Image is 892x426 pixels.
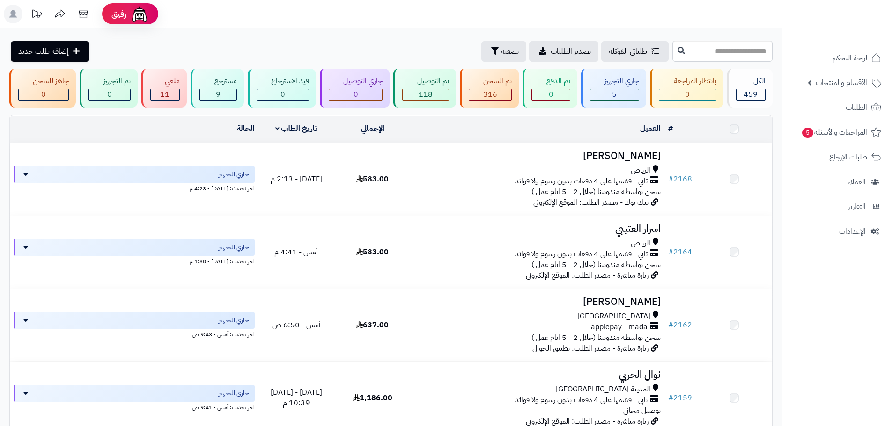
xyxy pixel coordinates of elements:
[130,5,149,23] img: ai-face.png
[631,165,650,176] span: الرياض
[590,76,639,87] div: جاري التجهيز
[515,249,648,260] span: تابي - قسّمها على 4 دفعات بدون رسوم ولا فوائد
[846,101,867,114] span: الطلبات
[107,89,112,100] span: 0
[788,195,886,218] a: التقارير
[151,89,179,100] div: 11
[590,89,639,100] div: 5
[356,246,389,258] span: 583.00
[318,69,391,108] a: جاري التوصيل 0
[140,69,189,108] a: ملغي 11
[150,76,180,87] div: ملغي
[329,89,382,100] div: 0
[668,319,692,331] a: #2162
[788,96,886,119] a: الطلبات
[788,220,886,243] a: الإعدادات
[744,89,758,100] span: 459
[515,395,648,405] span: تابي - قسّمها على 4 دفعات بدون رسوم ولا فوائد
[659,89,715,100] div: 0
[88,76,130,87] div: تم التجهيز
[18,46,69,57] span: إضافة طلب جديد
[829,151,867,164] span: طلبات الإرجاع
[640,123,661,134] a: العميل
[14,256,255,266] div: اخر تحديث: [DATE] - 1:30 م
[111,8,126,20] span: رفيق
[271,173,322,185] span: [DATE] - 2:13 م
[668,123,673,134] a: #
[402,76,449,87] div: تم التوصيل
[257,89,309,100] div: 0
[353,392,392,404] span: 1,186.00
[272,319,321,331] span: أمس - 6:50 ص
[246,69,318,108] a: قيد الاسترجاع 0
[802,128,814,138] span: 5
[532,89,569,100] div: 0
[788,121,886,144] a: المراجعات والأسئلة5
[458,69,521,108] a: تم الشحن 316
[483,89,497,100] span: 316
[531,76,570,87] div: تم الدفع
[25,5,48,26] a: تحديثات المنصة
[736,76,766,87] div: الكل
[668,173,673,185] span: #
[219,389,249,398] span: جاري التجهيز
[160,89,170,100] span: 11
[361,123,384,134] a: الإجمالي
[414,369,661,380] h3: نوال الحربي
[531,259,661,270] span: شحن بواسطة مندوبينا (خلال 2 - 5 ايام عمل )
[532,343,649,354] span: زيارة مباشرة - مصدر الطلب: تطبيق الجوال
[271,387,322,409] span: [DATE] - [DATE] 10:39 م
[668,392,692,404] a: #2159
[469,76,512,87] div: تم الشحن
[414,296,661,307] h3: [PERSON_NAME]
[19,89,68,100] div: 0
[521,69,579,108] a: تم الدفع 0
[280,89,285,100] span: 0
[219,243,249,252] span: جاري التجهيز
[275,123,318,134] a: تاريخ الطلب
[631,238,650,249] span: الرياض
[356,173,389,185] span: 583.00
[788,47,886,69] a: لوحة التحكم
[668,246,673,258] span: #
[725,69,774,108] a: الكل459
[839,225,866,238] span: الإعدادات
[788,171,886,193] a: العملاء
[14,402,255,412] div: اخر تحديث: أمس - 9:41 ص
[668,392,673,404] span: #
[257,76,309,87] div: قيد الاسترجاع
[189,69,245,108] a: مسترجع 9
[219,170,249,179] span: جاري التجهيز
[469,89,511,100] div: 316
[848,200,866,213] span: التقارير
[89,89,130,100] div: 0
[612,89,617,100] span: 5
[529,41,598,62] a: تصدير الطلبات
[828,21,883,41] img: logo-2.png
[41,89,46,100] span: 0
[403,89,448,100] div: 118
[685,89,690,100] span: 0
[668,319,673,331] span: #
[329,76,383,87] div: جاري التوصيل
[623,405,661,416] span: توصيل مجاني
[14,329,255,339] div: اخر تحديث: أمس - 9:43 ص
[648,69,725,108] a: بانتظار المراجعة 0
[531,186,661,197] span: شحن بواسطة مندوبينا (خلال 2 - 5 ايام عمل )
[200,89,236,100] div: 9
[609,46,647,57] span: طلباتي المُوكلة
[848,175,866,188] span: العملاء
[659,76,716,87] div: بانتظار المراجعة
[274,246,318,258] span: أمس - 4:41 م
[533,197,649,208] span: تيك توك - مصدر الطلب: الموقع الإلكتروني
[501,46,519,57] span: تصفية
[414,224,661,234] h3: اسرار العتيبي
[531,332,661,343] span: شحن بواسطة مندوبينا (خلال 2 - 5 ايام عمل )
[601,41,669,62] a: طلباتي المُوكلة
[237,123,255,134] a: الحالة
[18,76,69,87] div: جاهز للشحن
[515,176,648,187] span: تابي - قسّمها على 4 دفعات بدون رسوم ولا فوائد
[414,151,661,161] h3: [PERSON_NAME]
[816,76,867,89] span: الأقسام والمنتجات
[11,41,89,62] a: إضافة طلب جديد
